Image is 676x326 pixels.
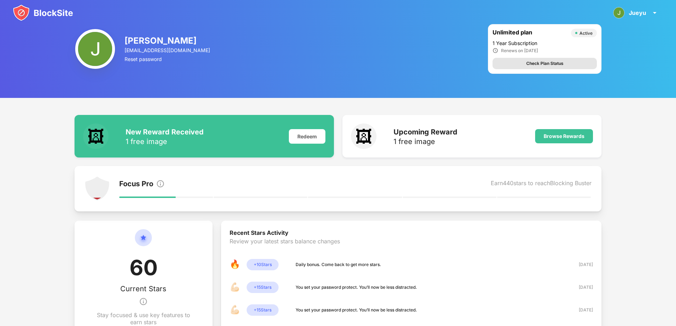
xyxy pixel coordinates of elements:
div: 💪🏻 [230,304,241,316]
div: 1 free image [126,138,204,145]
div: Current Stars [120,284,166,293]
img: clock_ic.svg [493,48,498,54]
div: [PERSON_NAME] [125,35,211,46]
div: Focus Pro [119,179,153,189]
div: 💪🏻 [230,282,241,293]
img: info.svg [156,179,165,188]
div: Earn 440 stars to reach Blocking Buster [491,179,592,189]
div: 🖼 [83,123,109,149]
div: Reset password [125,56,211,62]
div: 🖼 [351,123,377,149]
div: [DATE] [568,261,593,268]
div: Redeem [289,129,325,144]
div: [EMAIL_ADDRESS][DOMAIN_NAME] [125,47,211,53]
div: + 10 Stars [247,259,279,270]
div: Recent Stars Activity [230,229,593,238]
div: Upcoming Reward [394,128,457,136]
img: AATXAJxwVabCUv3rj-yOvNS5Zml95B9aSAtNnzo2jRIf=s96-c [75,29,115,69]
div: [DATE] [568,306,593,314]
img: points-level-1.svg [84,176,110,201]
div: You set your password protect. You’ll now be less distracted. [296,284,417,291]
div: Browse Rewards [544,133,584,139]
div: Renews on [DATE] [501,48,538,53]
div: 1 free image [394,138,457,145]
div: + 15 Stars [247,282,279,293]
div: Active [579,31,593,36]
div: 1 Year Subscription [493,40,597,46]
div: New Reward Received [126,128,204,136]
img: circle-star.svg [135,229,152,255]
div: Jueyu [629,9,646,16]
div: 🔥 [230,259,241,270]
img: info.svg [139,293,148,310]
div: 60 [130,255,158,284]
div: [DATE] [568,284,593,291]
div: Stay focused & use key features to earn stars [92,311,196,326]
div: You set your password protect. You’ll now be less distracted. [296,306,417,314]
div: + 15 Stars [247,304,279,316]
div: Review your latest stars balance changes [230,238,593,259]
div: Check Plan Status [526,60,564,67]
img: blocksite-icon.svg [13,4,73,21]
img: AATXAJxwVabCUv3rj-yOvNS5Zml95B9aSAtNnzo2jRIf=s96-c [613,7,625,18]
div: Unlimited plan [493,29,567,37]
div: Daily bonus. Come back to get more stars. [296,261,381,268]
